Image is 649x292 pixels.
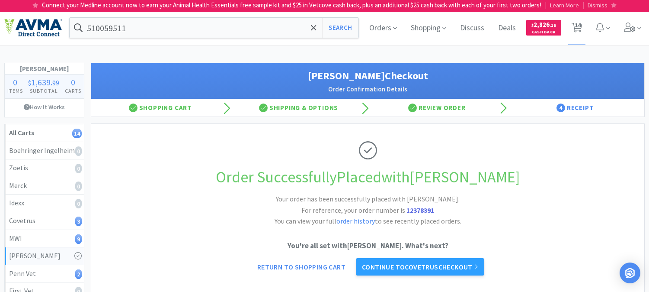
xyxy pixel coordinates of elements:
div: MWI [9,233,80,244]
a: Penn Vet2 [5,265,84,283]
img: e4e33dab9f054f5782a47901c742baa9_102.png [4,19,62,37]
h2: Your order has been successfully placed with [PERSON_NAME]. You can view your full to see recentl... [238,194,498,227]
a: Covetrus3 [5,212,84,230]
div: Zoetis [9,162,80,174]
span: | [582,1,584,9]
a: Idexx0 [5,195,84,212]
input: Search by item, sku, manufacturer, ingredient, size... [70,18,358,38]
span: For reference, your order number is [301,206,434,214]
a: Zoetis0 [5,159,84,177]
a: MWI9 [5,230,84,248]
div: Receipt [506,99,644,117]
h4: Items [5,87,26,95]
span: Learn More [550,1,579,9]
p: You're all set with [PERSON_NAME] . What's next? [100,240,636,252]
div: Shipping & Options [230,99,368,117]
span: 0 [71,77,75,88]
h1: [PERSON_NAME] Checkout [100,68,636,84]
i: 0 [75,182,82,191]
div: Covetrus [9,215,80,227]
strong: All Carts [9,128,34,137]
a: order history [336,217,375,225]
h4: Subtotal [26,87,62,95]
span: | [545,1,547,9]
a: Deals [495,24,519,32]
h4: Carts [62,87,84,95]
h1: Order Successfully Placed with [PERSON_NAME] [100,165,636,190]
span: 99 [52,78,59,87]
span: Shopping [407,10,450,45]
i: 0 [75,199,82,208]
div: Shopping Cart [91,99,230,117]
a: Return to Shopping Cart [251,258,352,276]
span: 14 [575,8,581,42]
a: How It Works [5,99,84,115]
span: 1,639 [31,77,51,88]
button: Search [322,18,358,38]
span: Discuss [457,10,488,45]
i: 0 [75,164,82,173]
a: $2,826.18Cash Back [526,16,561,39]
a: Boehringer Ingelheim0 [5,142,84,160]
div: Review Order [368,99,506,117]
a: 14 [568,25,586,33]
i: 3 [75,217,82,226]
div: Penn Vet [9,268,80,279]
div: Idexx [9,198,80,209]
span: $ [28,78,31,87]
a: All Carts14 [5,124,84,142]
div: Boehringer Ingelheim [9,145,80,156]
span: Cash Back [531,30,556,36]
span: 4 [556,104,565,112]
span: Dismiss [588,1,607,9]
span: 0 [13,77,17,88]
h2: Order Confirmation Details [100,84,636,94]
h1: [PERSON_NAME] [5,63,84,75]
span: $ [531,23,534,28]
i: 2 [75,269,82,279]
i: 9 [75,234,82,244]
div: . [26,78,62,87]
a: [PERSON_NAME] [5,247,84,265]
div: Merck [9,180,80,191]
span: 2,826 [531,20,556,29]
span: . 18 [550,23,556,28]
div: [PERSON_NAME] [9,250,80,262]
a: Continue toCovetruscheckout [356,258,484,276]
span: Deals [495,10,519,45]
strong: 12378391 [406,206,434,214]
i: 14 [72,129,82,138]
a: Merck0 [5,177,84,195]
span: Orders [366,10,400,45]
i: 0 [75,146,82,156]
a: Discuss [457,24,488,32]
div: Open Intercom Messenger [620,263,640,283]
